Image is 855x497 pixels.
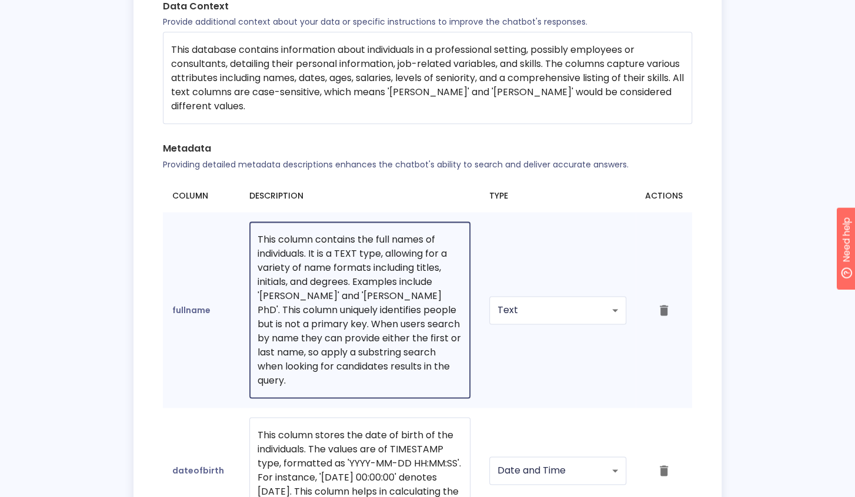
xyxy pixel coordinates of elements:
button: Remove [650,456,678,485]
th: TYPE [480,179,636,212]
span: Need help [28,3,72,17]
p: Providing detailed metadata descriptions enhances the chatbot's ability to search and deliver acc... [163,159,692,170]
textarea: This column contains the full names of individuals. It is a TEXT type, allowing for a variety of ... [258,233,462,388]
td: fullname [163,212,240,408]
h4: Data Context [163,1,692,12]
th: DESCRIPTION [240,179,480,212]
h4: Metadata [163,143,692,155]
p: Provide additional context about your data or specific instructions to improve the chatbot's resp... [163,16,692,27]
div: Text [489,296,626,324]
div: Date and Time [489,456,626,485]
textarea: This database contains information about individuals in a professional setting, possibly employee... [171,43,684,113]
th: ACTIONS [636,179,692,212]
th: COLUMN [163,179,240,212]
